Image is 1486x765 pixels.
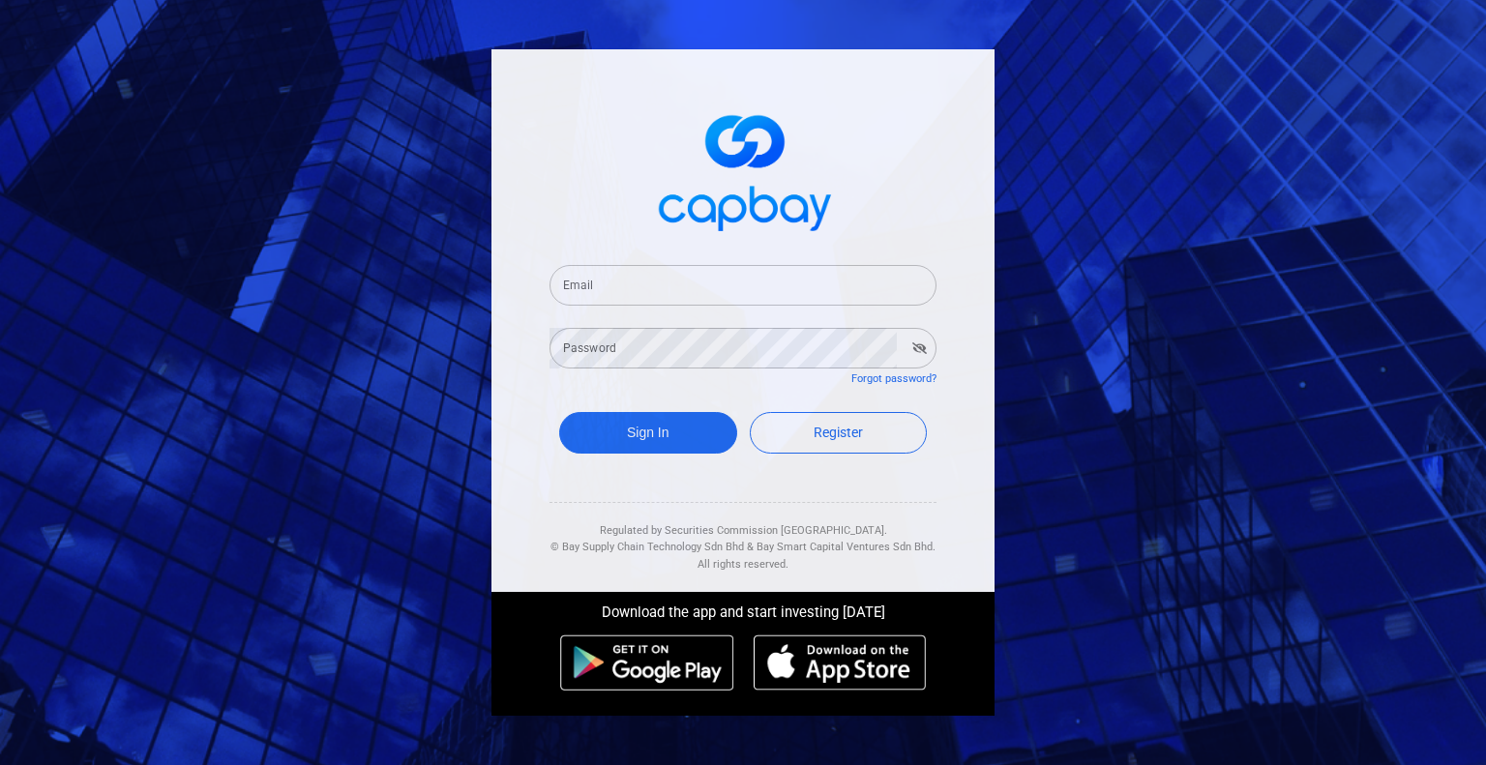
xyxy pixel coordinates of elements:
div: Download the app and start investing [DATE] [477,592,1009,625]
img: android [560,634,734,691]
span: Bay Smart Capital Ventures Sdn Bhd. [757,541,936,553]
div: Regulated by Securities Commission [GEOGRAPHIC_DATA]. & All rights reserved. [550,503,936,574]
button: Sign In [559,412,737,454]
span: © Bay Supply Chain Technology Sdn Bhd [550,541,744,553]
a: Forgot password? [851,372,936,385]
span: Register [814,425,863,440]
a: Register [750,412,928,454]
img: ios [754,634,926,691]
img: logo [646,98,840,242]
